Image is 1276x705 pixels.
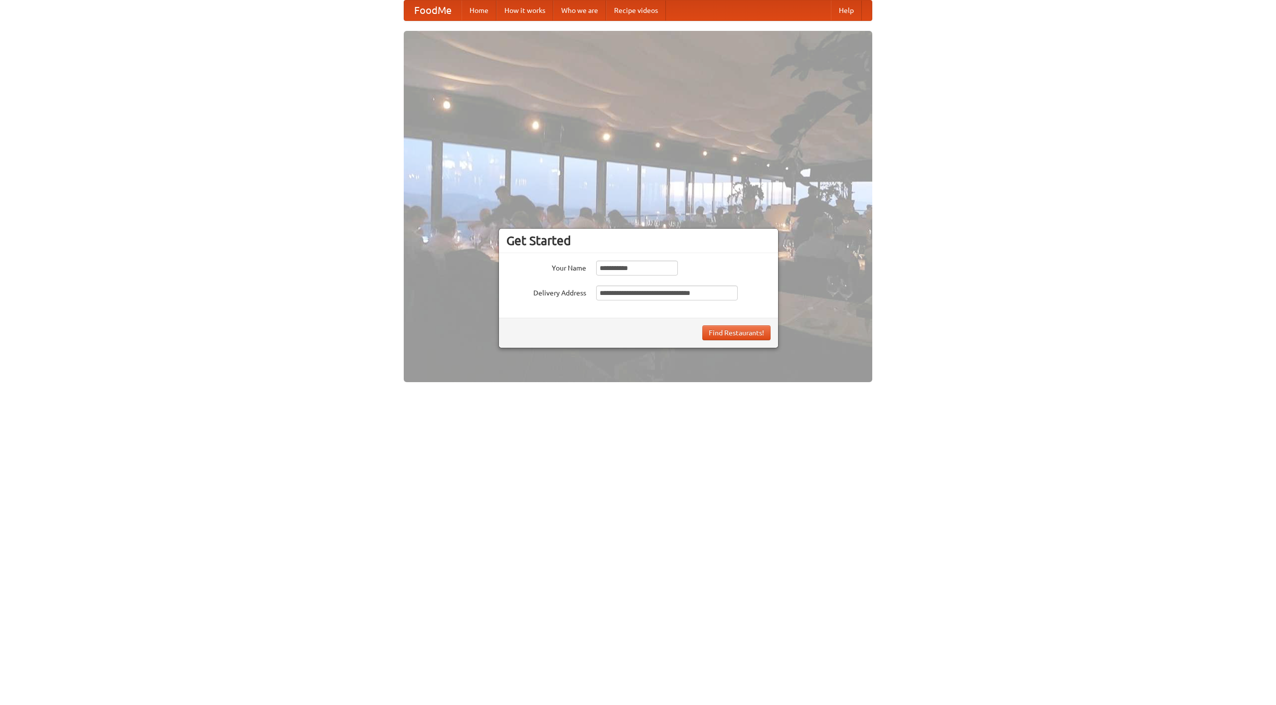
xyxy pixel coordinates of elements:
a: Help [831,0,862,20]
button: Find Restaurants! [702,325,771,340]
label: Your Name [506,261,586,273]
a: How it works [496,0,553,20]
a: FoodMe [404,0,462,20]
a: Home [462,0,496,20]
h3: Get Started [506,233,771,248]
a: Recipe videos [606,0,666,20]
label: Delivery Address [506,285,586,298]
a: Who we are [553,0,606,20]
